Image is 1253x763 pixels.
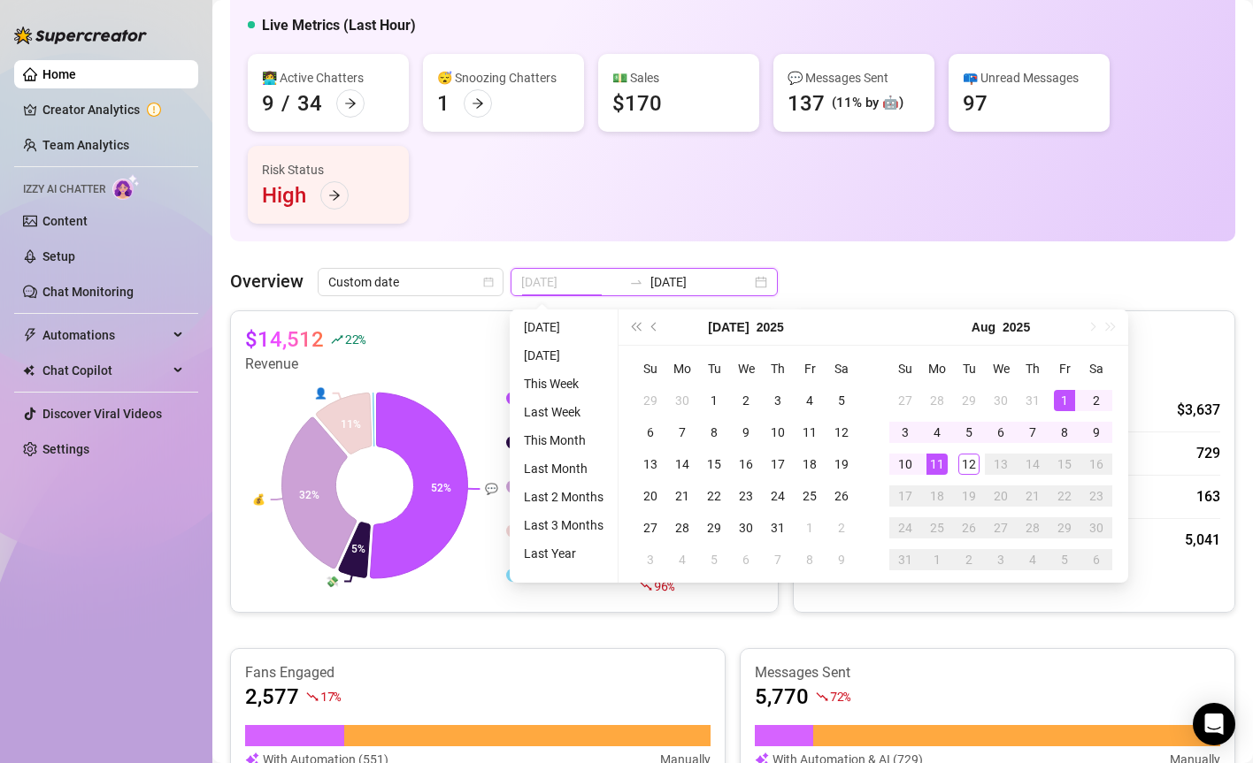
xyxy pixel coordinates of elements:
[320,688,341,705] span: 17 %
[921,480,953,512] td: 2025-08-18
[672,454,693,475] div: 14
[735,454,757,475] div: 16
[767,517,788,538] div: 31
[730,353,762,385] th: We
[831,485,852,507] div: 26
[42,249,75,263] a: Setup
[1080,480,1112,512] td: 2025-08-23
[245,663,711,683] article: Fans Engaged
[634,385,666,416] td: 2025-06-29
[953,353,985,385] th: Tu
[926,422,948,443] div: 4
[1022,390,1043,411] div: 31
[921,353,953,385] th: Mo
[826,448,857,480] td: 2025-07-19
[990,485,1011,507] div: 20
[953,480,985,512] td: 2025-08-19
[634,512,666,544] td: 2025-07-27
[921,385,953,416] td: 2025-07-28
[921,448,953,480] td: 2025-08-11
[958,549,980,570] div: 2
[1017,385,1049,416] td: 2025-07-31
[985,544,1017,576] td: 2025-09-03
[1086,485,1107,507] div: 23
[640,517,661,538] div: 27
[1193,703,1235,745] div: Open Intercom Messenger
[889,512,921,544] td: 2025-08-24
[895,517,916,538] div: 24
[672,517,693,538] div: 28
[297,89,322,118] div: 34
[1049,544,1080,576] td: 2025-09-05
[703,549,725,570] div: 5
[1022,485,1043,507] div: 21
[517,486,611,507] li: Last 2 Months
[832,93,903,114] div: (11% by 🤖)
[703,454,725,475] div: 15
[788,89,825,118] div: 137
[517,430,611,451] li: This Month
[1017,544,1049,576] td: 2025-09-04
[794,385,826,416] td: 2025-07-04
[963,68,1095,88] div: 📪 Unread Messages
[767,485,788,507] div: 24
[640,454,661,475] div: 13
[42,95,184,124] a: Creator Analytics exclamation-circle
[757,309,784,345] button: Choose a year
[517,543,611,564] li: Last Year
[953,416,985,448] td: 2025-08-05
[735,517,757,538] div: 30
[23,364,35,377] img: Chat Copilot
[1054,517,1075,538] div: 29
[735,549,757,570] div: 6
[799,390,820,411] div: 4
[326,575,339,588] text: 💸
[831,517,852,538] div: 2
[1086,454,1107,475] div: 16
[1017,448,1049,480] td: 2025-08-14
[23,181,105,198] span: Izzy AI Chatter
[1185,530,1220,551] div: 5,041
[634,353,666,385] th: Su
[762,353,794,385] th: Th
[895,390,916,411] div: 27
[985,512,1017,544] td: 2025-08-27
[703,485,725,507] div: 22
[517,401,611,423] li: Last Week
[1049,353,1080,385] th: Fr
[640,580,652,592] span: fall
[626,309,645,345] button: Last year (Control + left)
[730,385,762,416] td: 2025-07-02
[921,512,953,544] td: 2025-08-25
[437,68,570,88] div: 😴 Snoozing Chatters
[926,549,948,570] div: 1
[831,549,852,570] div: 9
[42,321,168,349] span: Automations
[344,97,357,110] span: arrow-right
[895,422,916,443] div: 3
[1196,486,1220,507] div: 163
[816,691,828,703] span: fall
[762,480,794,512] td: 2025-07-24
[262,15,416,36] h5: Live Metrics (Last Hour)
[640,549,661,570] div: 3
[1022,517,1043,538] div: 28
[483,277,494,287] span: calendar
[799,517,820,538] div: 1
[895,485,916,507] div: 17
[826,480,857,512] td: 2025-07-26
[921,416,953,448] td: 2025-08-04
[230,268,304,294] article: Overview
[990,422,1011,443] div: 6
[666,480,698,512] td: 2025-07-21
[1080,448,1112,480] td: 2025-08-16
[755,663,1220,683] article: Messages Sent
[640,422,661,443] div: 6
[1049,448,1080,480] td: 2025-08-15
[985,416,1017,448] td: 2025-08-06
[990,549,1011,570] div: 3
[698,385,730,416] td: 2025-07-01
[645,309,665,345] button: Previous month (PageUp)
[1049,385,1080,416] td: 2025-08-01
[730,416,762,448] td: 2025-07-09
